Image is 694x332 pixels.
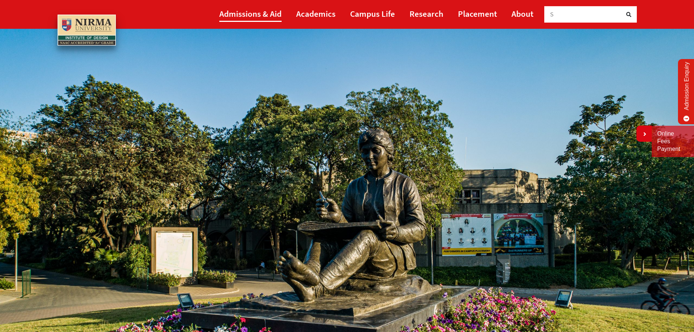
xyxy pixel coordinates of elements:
a: Campus Life [350,5,395,22]
a: Placement [458,5,497,22]
img: main_logo [58,15,116,46]
a: About [511,5,533,22]
a: Admissions & Aid [219,5,282,22]
a: Research [409,5,443,22]
a: Online Fees Payment [657,130,689,153]
a: Academics [296,5,336,22]
span: S [550,10,554,18]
